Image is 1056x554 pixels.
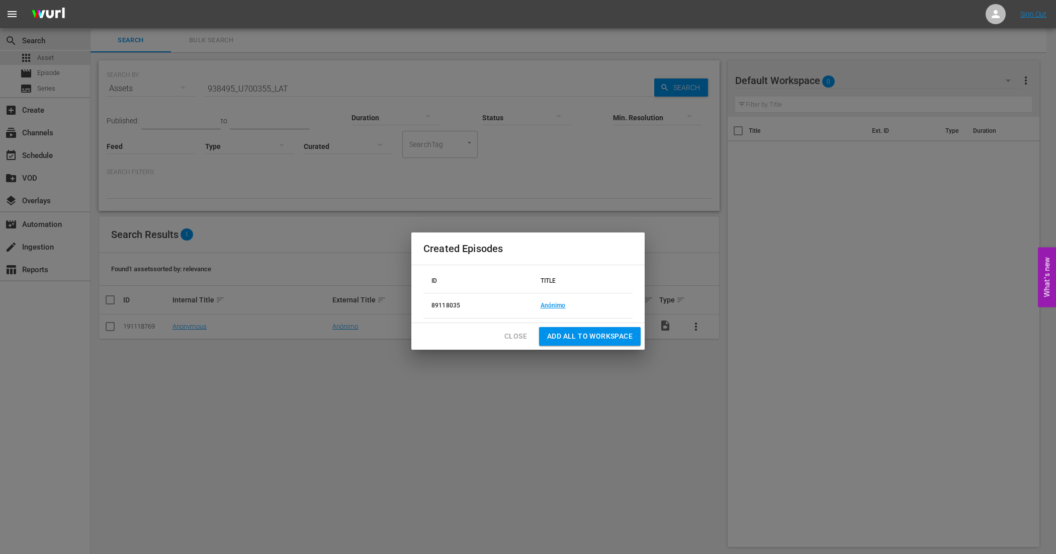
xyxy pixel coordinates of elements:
a: Sign Out [1020,10,1046,18]
button: Close [496,327,535,346]
button: Open Feedback Widget [1038,247,1056,307]
span: Close [504,330,527,343]
a: Anónimo [541,302,566,309]
button: Add all to Workspace [539,327,641,346]
span: menu [6,8,18,20]
td: 89118035 [423,293,533,319]
th: ID [423,269,533,293]
h2: Created Episodes [423,241,633,257]
span: Add all to Workspace [547,330,633,343]
th: TITLE [533,269,633,293]
img: ans4CAIJ8jUAAAAAAAAAAAAAAAAAAAAAAAAgQb4GAAAAAAAAAAAAAAAAAAAAAAAAJMjXAAAAAAAAAAAAAAAAAAAAAAAAgAT5G... [24,3,72,26]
